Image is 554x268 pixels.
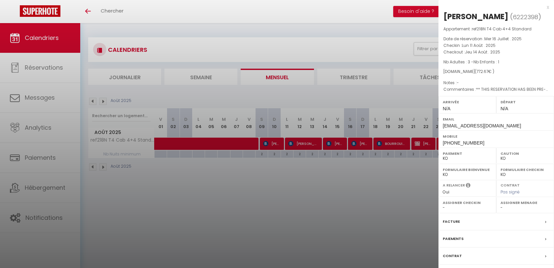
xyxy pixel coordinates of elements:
p: Appartement : [443,26,549,32]
span: Mer 16 Juillet . 2025 [484,36,522,42]
label: Contrat [443,252,462,259]
label: Email [443,116,550,122]
p: Checkout : [443,49,549,55]
label: Assigner Checkin [443,199,492,206]
label: Formulaire Checkin [501,166,550,173]
p: Date de réservation : [443,36,549,42]
label: Caution [501,150,550,157]
span: 6222398 [513,13,538,21]
span: 772.67 [476,69,488,74]
span: N/A [443,106,450,111]
i: Sélectionner OUI si vous souhaiter envoyer les séquences de messages post-checkout [466,183,470,190]
div: x [438,3,549,11]
span: ( € ) [475,69,494,74]
p: Notes : [443,80,549,86]
label: Assigner Menage [501,199,550,206]
span: [EMAIL_ADDRESS][DOMAIN_NAME] [443,123,521,128]
span: Jeu 14 Août . 2025 [465,49,500,55]
label: Arrivée [443,99,492,105]
label: Paiement [443,150,492,157]
p: Commentaires : [443,86,549,93]
label: Mobile [443,133,550,140]
span: - [457,80,459,85]
span: Pas signé [501,189,520,195]
p: Checkin : [443,42,549,49]
label: Départ [501,99,550,105]
span: ( ) [510,12,541,21]
div: [PERSON_NAME] [443,11,508,22]
label: Paiements [443,235,464,242]
label: A relancer [443,183,465,188]
span: Nb Enfants : 1 [473,59,499,65]
label: Facture [443,218,460,225]
div: [DOMAIN_NAME] [443,69,549,75]
span: N/A [501,106,508,111]
span: Lun 11 Août . 2025 [462,43,496,48]
label: Formulaire Bienvenue [443,166,492,173]
label: Contrat [501,183,520,187]
span: [PHONE_NUMBER] [443,140,484,146]
span: ref218N T4 Cab 4+4 Standard [472,26,532,32]
span: Nb Adultes : 3 - [443,59,499,65]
